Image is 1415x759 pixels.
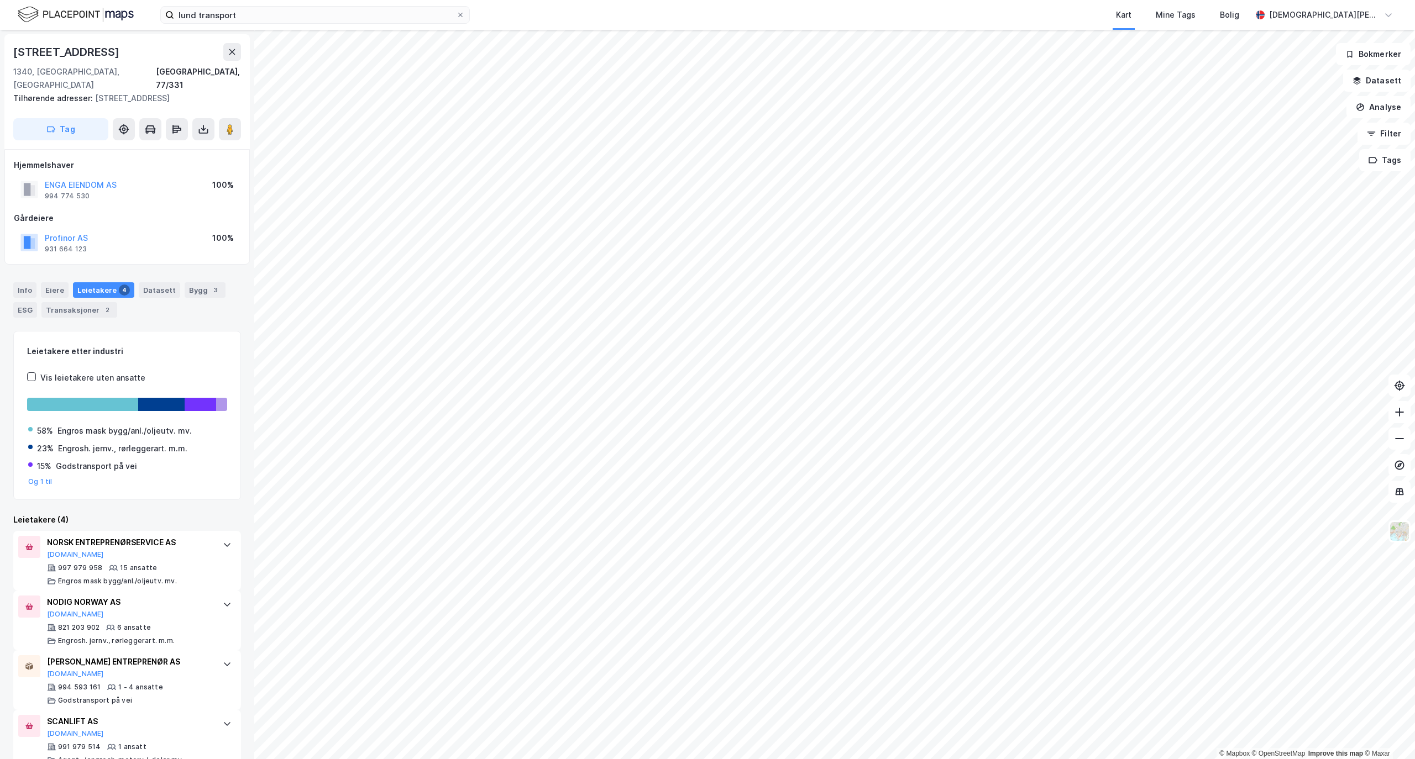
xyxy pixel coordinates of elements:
div: ESG [13,302,37,318]
div: 1 ansatt [118,742,146,751]
div: Vis leietakere uten ansatte [40,371,145,384]
a: Mapbox [1219,750,1250,757]
div: Kart [1116,8,1131,22]
div: Eiere [41,282,69,298]
button: [DOMAIN_NAME] [47,610,104,619]
div: 15% [37,460,51,473]
button: Og 1 til [28,477,53,486]
div: 1 - 4 ansatte [118,683,163,692]
div: Leietakere (4) [13,513,241,526]
button: Datasett [1343,70,1411,92]
img: Z [1389,521,1410,542]
div: SCANLIFT AS [47,715,212,728]
iframe: Chat Widget [1360,706,1415,759]
div: Bolig [1220,8,1239,22]
div: 2 [102,304,113,315]
button: Tags [1359,149,1411,171]
div: 997 979 958 [58,563,102,572]
div: Kontrollprogram for chat [1360,706,1415,759]
a: OpenStreetMap [1252,750,1306,757]
div: 100% [212,178,234,192]
div: 58% [37,424,53,438]
div: NORSK ENTREPRENØRSERVICE AS [47,536,212,549]
div: [STREET_ADDRESS] [13,43,122,61]
span: Tilhørende adresser: [13,93,95,103]
div: 15 ansatte [120,563,157,572]
div: Godstransport på vei [58,696,132,705]
div: Mine Tags [1156,8,1196,22]
div: 821 203 902 [58,623,99,632]
div: Hjemmelshaver [14,159,240,172]
div: Datasett [139,282,180,298]
button: Bokmerker [1336,43,1411,65]
div: Engros mask bygg/anl./oljeutv. mv. [57,424,192,438]
button: Tag [13,118,108,140]
button: Filter [1358,123,1411,145]
div: Info [13,282,36,298]
img: logo.f888ab2527a4732fd821a326f86c7f29.svg [18,5,134,24]
input: Søk på adresse, matrikkel, gårdeiere, leietakere eller personer [174,7,456,23]
div: 3 [210,284,221,296]
div: 931 664 123 [45,245,87,254]
div: 994 593 161 [58,683,101,692]
a: Improve this map [1308,750,1363,757]
button: [DOMAIN_NAME] [47,670,104,678]
div: Leietakere [73,282,134,298]
button: [DOMAIN_NAME] [47,550,104,559]
div: Bygg [185,282,226,298]
div: [PERSON_NAME] ENTREPRENØR AS [47,655,212,668]
div: [GEOGRAPHIC_DATA], 77/331 [156,65,241,92]
div: [STREET_ADDRESS] [13,92,232,105]
div: Engrosh. jernv., rørleggerart. m.m. [58,636,175,645]
div: 991 979 514 [58,742,101,751]
div: Godstransport på vei [56,460,137,473]
div: 994 774 530 [45,192,90,201]
div: 100% [212,231,234,245]
div: 1340, [GEOGRAPHIC_DATA], [GEOGRAPHIC_DATA] [13,65,156,92]
div: [DEMOGRAPHIC_DATA][PERSON_NAME] [1269,8,1380,22]
div: 6 ansatte [117,623,151,632]
div: Leietakere etter industri [27,345,227,358]
button: Analyse [1346,96,1411,118]
div: NODIG NORWAY AS [47,595,212,609]
div: Engrosh. jernv., rørleggerart. m.m. [58,442,187,455]
div: Gårdeiere [14,212,240,225]
div: 4 [119,284,130,296]
div: Engros mask bygg/anl./oljeutv. mv. [58,577,177,586]
button: [DOMAIN_NAME] [47,729,104,738]
div: Transaksjoner [41,302,117,318]
div: 23% [37,442,54,455]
